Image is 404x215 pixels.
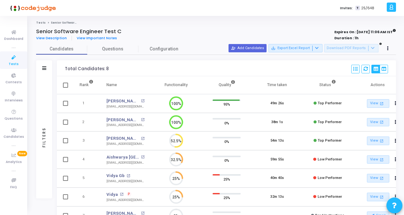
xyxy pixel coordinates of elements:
div: Time taken [267,81,287,88]
div: [EMAIL_ADDRESS][DOMAIN_NAME] [106,160,144,165]
span: 95% [223,101,230,108]
th: Quality [201,76,252,94]
div: 32m 13s [270,194,284,200]
div: Name [106,81,117,88]
mat-icon: open_in_new [379,119,385,125]
a: Vidya [106,191,118,198]
mat-icon: open_in_new [141,211,144,215]
mat-icon: open_in_new [379,175,385,181]
a: View Important Notes [72,36,122,40]
div: Total Candidates: 8 [65,66,109,71]
span: Questions [4,116,23,122]
span: T [355,6,360,11]
mat-icon: open_in_new [379,157,385,162]
span: P [128,192,130,197]
nav: breadcrumb [36,21,396,25]
button: Add Candidates [229,44,267,52]
td: 5 [73,169,100,188]
span: FAQ [10,185,17,190]
span: 25% [223,176,230,182]
strong: Duration : 1h [334,35,359,41]
mat-icon: open_in_new [379,194,385,200]
span: Interviews [5,98,23,103]
span: Senior Software Engineer Test C [51,21,103,25]
span: View Description [36,35,67,41]
mat-icon: save_alt [271,46,276,50]
button: Actions [391,99,400,108]
td: 6 [73,188,100,206]
a: Tests [36,21,46,25]
span: Contests [5,80,22,85]
td: 4 [73,150,100,169]
span: Low Performer [318,195,342,199]
div: [EMAIL_ADDRESS][DOMAIN_NAME] [106,179,144,184]
td: 2 [73,113,100,132]
span: Analytics [6,159,22,165]
span: Configuration [150,46,178,52]
div: [EMAIL_ADDRESS][DOMAIN_NAME] [106,123,144,128]
a: View [367,118,389,127]
button: Actions [391,193,400,202]
button: Actions [391,155,400,164]
mat-icon: open_in_new [379,101,385,106]
span: Dashboard [4,36,23,42]
a: View [367,99,389,108]
a: [PERSON_NAME] [106,117,139,123]
div: 49m 26s [270,101,284,106]
span: Top Performer [318,138,342,143]
th: Rank [73,76,100,94]
a: View [367,155,389,164]
span: 0% [224,120,229,126]
span: Questions [87,46,138,52]
a: View [367,137,389,145]
div: 38m 1s [271,120,283,125]
span: 0% [224,157,229,164]
a: View [367,193,389,201]
button: Export Excel Report [268,44,322,52]
mat-icon: open_in_new [141,155,144,159]
a: View [367,174,389,182]
th: Actions [353,76,403,94]
h4: Senior Software Engineer Test C [36,28,121,35]
span: Low Performer [318,176,342,180]
a: View Description [36,36,72,40]
div: 54m 13s [270,138,284,144]
mat-icon: open_in_new [127,174,130,178]
button: Download PDF Reports [324,44,378,52]
td: 1 [73,94,100,113]
button: Actions [391,118,400,127]
span: Low Performer [318,157,342,161]
span: Candidates [4,134,24,140]
span: Candidates [36,46,87,52]
label: Invites: [340,5,353,11]
span: Tests [9,62,19,67]
button: Actions [391,137,400,145]
span: Top Performer [318,120,342,124]
td: 3 [73,131,100,150]
img: logo [8,2,56,14]
mat-icon: open_in_new [141,118,144,122]
button: Actions [391,174,400,183]
div: View Options [371,65,388,73]
span: 0% [224,138,229,145]
a: [PERSON_NAME] [106,135,139,142]
div: Filters [41,102,47,172]
div: [EMAIL_ADDRESS][DOMAIN_NAME] [106,198,144,203]
div: [EMAIL_ADDRESS][DOMAIN_NAME] [106,142,144,146]
mat-icon: open_in_new [120,193,123,196]
mat-icon: open_in_new [141,99,144,103]
span: Top Performer [318,101,342,105]
div: [EMAIL_ADDRESS][DOMAIN_NAME] [106,104,144,109]
span: 25/648 [361,5,374,11]
mat-icon: open_in_new [141,137,144,140]
div: 40m 40s [270,175,284,181]
a: Vidya Gb [106,173,125,179]
mat-icon: open_in_new [379,138,385,144]
strong: Expires On : [DATE] 11:06 AM IST [334,28,396,35]
a: [PERSON_NAME] [106,98,139,104]
a: Aishwarya [GEOGRAPHIC_DATA] [106,154,139,160]
th: Status [302,76,353,94]
span: 25% [223,195,230,201]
